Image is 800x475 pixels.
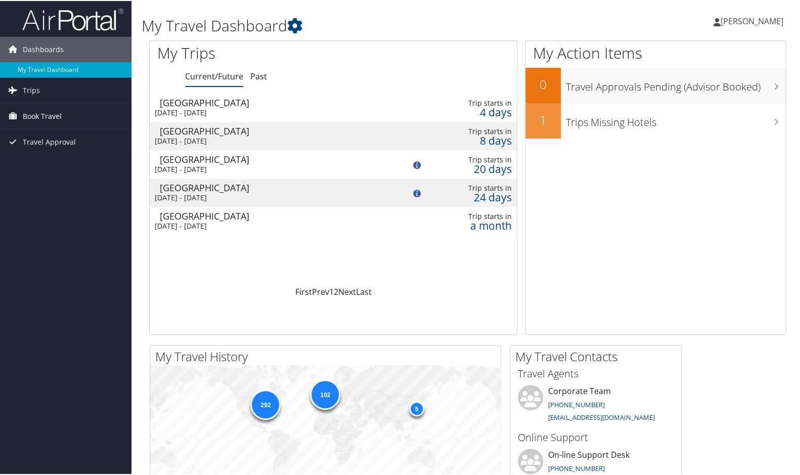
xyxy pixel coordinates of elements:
[566,109,785,128] h3: Trips Missing Hotels
[518,429,674,444] h3: Online Support
[329,285,334,296] a: 1
[23,36,64,61] span: Dashboards
[23,128,76,154] span: Travel Approval
[160,125,390,135] div: [GEOGRAPHIC_DATA]
[431,98,512,107] div: Trip starts in
[525,102,785,138] a: 1Trips Missing Hotels
[155,107,385,116] div: [DATE] - [DATE]
[312,285,329,296] a: Prev
[160,97,390,106] div: [GEOGRAPHIC_DATA]
[413,189,421,196] img: alert-flat-solid-info.png
[548,412,655,421] a: [EMAIL_ADDRESS][DOMAIN_NAME]
[356,285,372,296] a: Last
[525,110,561,127] h2: 1
[721,15,783,26] span: [PERSON_NAME]
[185,70,243,81] a: Current/Future
[548,463,605,472] a: [PHONE_NUMBER]
[155,192,385,201] div: [DATE] - [DATE]
[431,135,512,144] div: 8 days
[334,285,338,296] a: 2
[513,384,679,425] li: Corporate Team
[155,347,501,364] h2: My Travel History
[155,164,385,173] div: [DATE] - [DATE]
[160,182,390,191] div: [GEOGRAPHIC_DATA]
[160,210,390,220] div: [GEOGRAPHIC_DATA]
[431,211,512,220] div: Trip starts in
[431,154,512,163] div: Trip starts in
[413,160,421,168] img: alert-flat-solid-info.png
[409,400,424,415] div: 5
[431,183,512,192] div: Trip starts in
[525,75,561,92] h2: 0
[250,70,267,81] a: Past
[310,378,340,409] div: 102
[525,41,785,63] h1: My Action Items
[155,221,385,230] div: [DATE] - [DATE]
[295,285,312,296] a: First
[714,5,793,35] a: [PERSON_NAME]
[431,192,512,201] div: 24 days
[431,107,512,116] div: 4 days
[22,7,123,30] img: airportal-logo.png
[431,220,512,229] div: a month
[250,388,281,418] div: 292
[515,347,681,364] h2: My Travel Contacts
[431,126,512,135] div: Trip starts in
[525,67,785,102] a: 0Travel Approvals Pending (Advisor Booked)
[23,77,40,102] span: Trips
[431,163,512,172] div: 20 days
[142,14,576,35] h1: My Travel Dashboard
[566,74,785,93] h3: Travel Approvals Pending (Advisor Booked)
[155,136,385,145] div: [DATE] - [DATE]
[548,399,605,408] a: [PHONE_NUMBER]
[157,41,357,63] h1: My Trips
[160,154,390,163] div: [GEOGRAPHIC_DATA]
[518,366,674,380] h3: Travel Agents
[338,285,356,296] a: Next
[23,103,62,128] span: Book Travel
